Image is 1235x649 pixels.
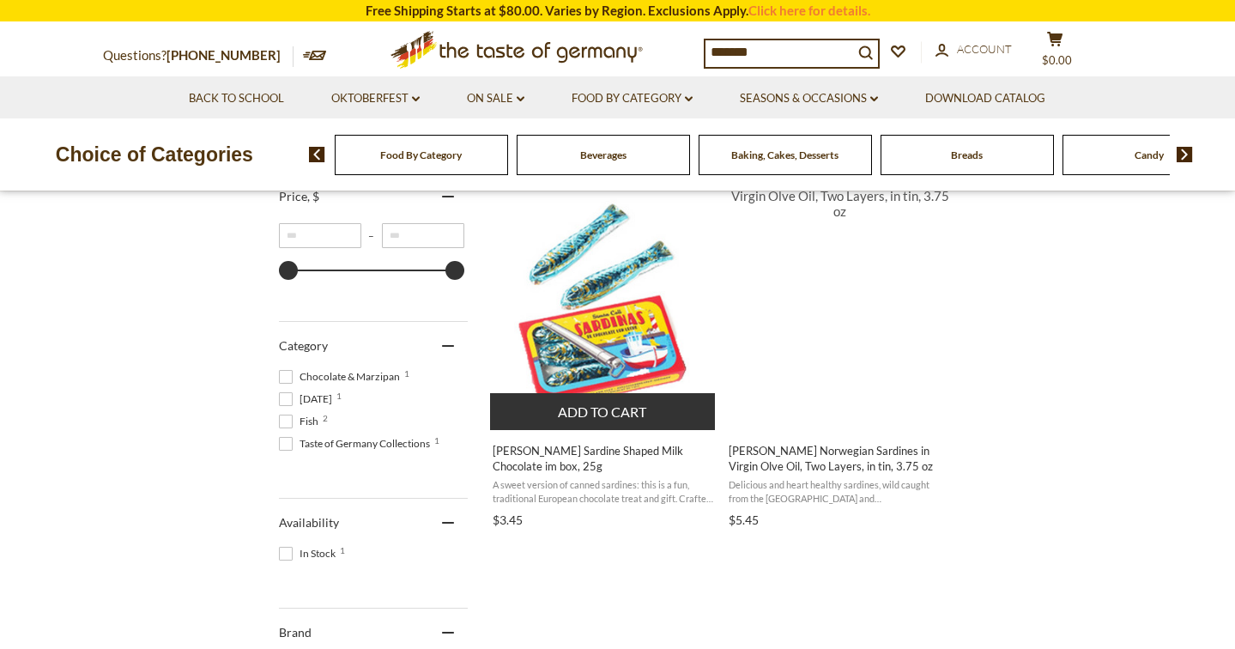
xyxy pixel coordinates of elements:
[279,515,339,530] span: Availability
[279,223,361,248] input: Minimum value
[490,393,716,430] button: Add to cart
[490,173,717,533] a: Simón Coll Sardine Shaped Milk Chocolate im box, 25g
[935,40,1012,59] a: Account
[279,546,341,561] span: In Stock
[493,478,715,505] span: A sweet version of canned sardines: this is a fun, traditional European chocolate treat and gift....
[572,89,693,108] a: Food By Category
[323,414,328,422] span: 2
[404,369,409,378] span: 1
[1135,149,1164,161] a: Candy
[279,189,319,203] span: Price
[493,443,715,474] span: [PERSON_NAME] Sardine Shaped Milk Chocolate im box, 25g
[279,391,337,407] span: [DATE]
[467,89,524,108] a: On Sale
[493,513,523,527] span: $3.45
[382,223,464,248] input: Maximum value
[279,338,328,353] span: Category
[490,188,717,415] img: Simon Coll Sardine Shaped Chocolates
[731,149,838,161] a: Baking, Cakes, Desserts
[726,173,953,533] a: King Oscar Norwegian Sardines in Virgin Olve Oil, Two Layers, in tin, 3.75 oz
[957,42,1012,56] span: Account
[189,89,284,108] a: Back to School
[1177,147,1193,162] img: next arrow
[279,414,324,429] span: Fish
[361,229,382,242] span: –
[1030,31,1081,74] button: $0.00
[307,189,319,203] span: , $
[279,369,405,385] span: Chocolate & Marzipan
[309,147,325,162] img: previous arrow
[103,45,294,67] p: Questions?
[336,391,342,400] span: 1
[580,149,627,161] a: Beverages
[380,149,462,161] a: Food By Category
[279,625,312,640] span: Brand
[729,443,951,474] span: [PERSON_NAME] Norwegian Sardines in Virgin Olve Oil, Two Layers, in tin, 3.75 oz
[925,89,1045,108] a: Download Catalog
[331,89,420,108] a: Oktoberfest
[748,3,870,18] a: Click here for details.
[729,478,951,505] span: Delicious and heart healthy sardines, wild caught from the [GEOGRAPHIC_DATA] and [GEOGRAPHIC_DATA...
[166,47,281,63] a: [PHONE_NUMBER]
[729,513,759,527] span: $5.45
[434,436,439,445] span: 1
[1042,53,1072,67] span: $0.00
[740,89,878,108] a: Seasons & Occasions
[340,546,345,555] span: 1
[279,436,435,452] span: Taste of Germany Collections
[951,149,983,161] a: Breads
